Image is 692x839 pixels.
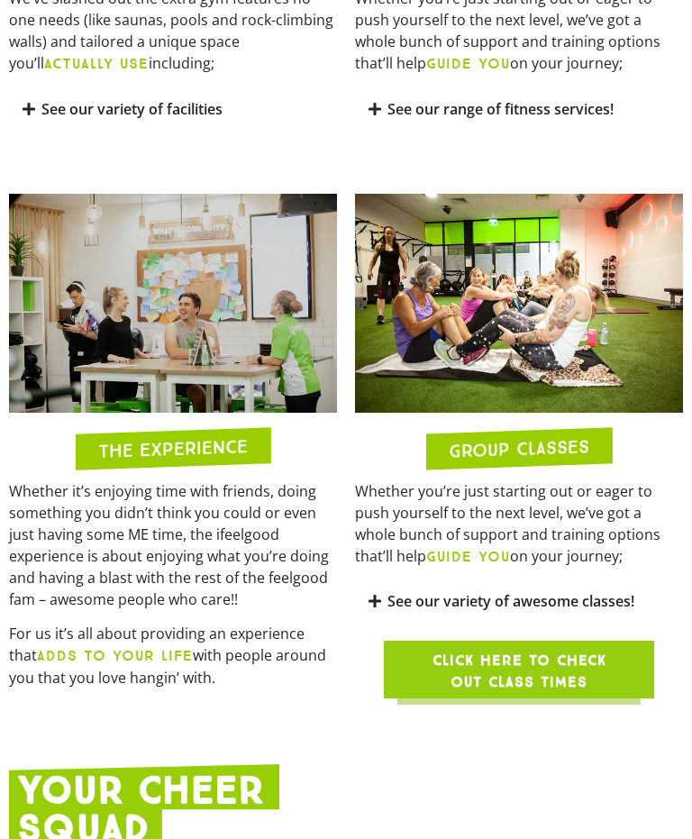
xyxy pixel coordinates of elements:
b: GUIDE YOU [426,55,510,72]
b: ACTUALLY USE [44,55,149,72]
a: See our range of fitness services! [387,99,614,119]
b: ADDS TO YOUR LIFE [37,647,193,664]
a: See our variety of awesome classes! [387,591,634,611]
p: Whether you’re just starting out or eager to push yourself to the next level, we’ve got a whole b... [355,480,683,568]
a: Click here to check out class times [384,641,654,698]
h2: GROUP CLASSES [449,437,589,460]
div: See our variety of awesome classes! [355,580,683,623]
a: See our variety of facilities [41,99,223,119]
b: GUIDE YOU [426,548,510,565]
p: Whether it’s enjoying time with friends, doing something you didn’t think you could or even just ... [9,480,337,610]
p: For us it’s all about providing an experience that with people around you that you love hangin’ w... [9,623,337,689]
div: See our variety of facilities [9,88,337,131]
span: Click here to check out class times [427,650,611,693]
div: See our range of fitness services! [355,88,683,131]
h2: THE EXPERIENCE [98,437,248,461]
